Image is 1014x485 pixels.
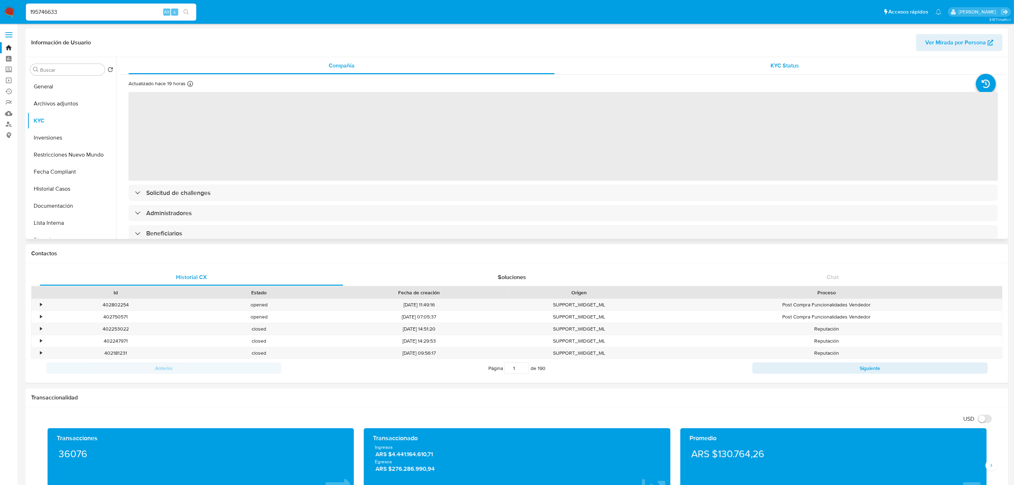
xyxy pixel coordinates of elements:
[331,323,508,335] div: [DATE] 14:51:20
[331,335,508,347] div: [DATE] 14:29:53
[164,9,170,15] span: Alt
[174,9,176,15] span: s
[187,347,331,359] div: closed
[959,9,999,15] p: andres.vilosio@mercadolibre.com
[27,112,116,129] button: KYC
[331,347,508,359] div: [DATE] 09:56:17
[936,9,942,15] a: Notificaciones
[508,299,651,311] div: SUPPORT_WIDGET_ML
[329,61,355,70] span: Compañía
[146,189,210,197] h3: Solicitud de challenges
[26,7,196,17] input: Buscar usuario o caso...
[187,299,331,311] div: opened
[27,146,116,163] button: Restricciones Nuevo Mundo
[33,67,39,72] button: Buscar
[176,273,207,281] span: Historial CX
[187,311,331,323] div: opened
[27,163,116,180] button: Fecha Compliant
[916,34,1003,51] button: Ver Mirada por Persona
[40,338,42,344] div: •
[128,92,998,181] span: ‌
[108,67,113,75] button: Volver al orden por defecto
[331,299,508,311] div: [DATE] 11:49:16
[128,185,998,201] div: Solicitud de challenges
[31,394,1003,401] h1: Transaccionalidad
[488,363,546,374] span: Página de
[40,350,42,356] div: •
[187,335,331,347] div: closed
[508,323,651,335] div: SUPPORT_WIDGET_ML
[44,299,187,311] div: 402802254
[146,229,182,237] h3: Beneficiarios
[44,335,187,347] div: 402247971
[27,129,116,146] button: Inversiones
[508,335,651,347] div: SUPPORT_WIDGET_ML
[651,299,1002,311] div: Post Compra Funcionalidades Vendedor
[27,214,116,231] button: Lista Interna
[44,323,187,335] div: 402253022
[538,365,546,372] span: 190
[889,8,928,16] span: Accesos rápidos
[128,80,186,87] p: Actualizado hace 19 horas
[651,311,1002,323] div: Post Compra Funcionalidades Vendedor
[46,363,281,374] button: Anterior
[651,323,1002,335] div: Reputación
[40,67,102,73] input: Buscar
[192,289,326,296] div: Estado
[128,225,998,241] div: Beneficiarios
[508,347,651,359] div: SUPPORT_WIDGET_ML
[336,289,503,296] div: Fecha de creación
[187,323,331,335] div: closed
[656,289,997,296] div: Proceso
[498,273,526,281] span: Soluciones
[27,231,116,249] button: Direcciones
[31,39,91,46] h1: Información de Usuario
[31,250,1003,257] h1: Contactos
[40,314,42,320] div: •
[44,347,187,359] div: 402181231
[651,335,1002,347] div: Reputación
[27,95,116,112] button: Archivos adjuntos
[40,301,42,308] div: •
[513,289,646,296] div: Origen
[925,34,986,51] span: Ver Mirada por Persona
[27,180,116,197] button: Historial Casos
[44,311,187,323] div: 402750571
[27,78,116,95] button: General
[827,273,839,281] span: Chat
[651,347,1002,359] div: Reputación
[27,197,116,214] button: Documentación
[771,61,799,70] span: KYC Status
[49,289,182,296] div: Id
[179,7,193,17] button: search-icon
[128,205,998,221] div: Administradores
[40,326,42,332] div: •
[508,311,651,323] div: SUPPORT_WIDGET_ML
[752,363,988,374] button: Siguiente
[1001,8,1009,16] a: Salir
[331,311,508,323] div: [DATE] 07:05:37
[146,209,192,217] h3: Administradores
